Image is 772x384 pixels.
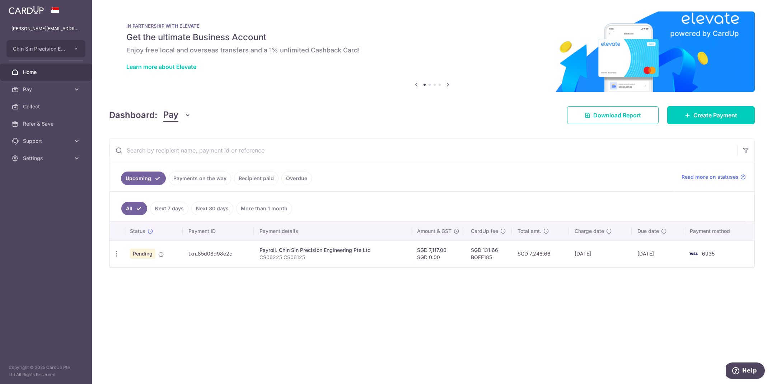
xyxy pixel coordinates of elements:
h6: Enjoy free local and overseas transfers and a 1% unlimited Cashback Card! [126,46,738,55]
a: Payments on the way [169,172,231,185]
input: Search by recipient name, payment id or reference [109,139,737,162]
td: SGD 131.66 BOFF185 [465,240,512,267]
span: Support [23,137,70,145]
td: [DATE] [632,240,684,267]
button: Chin Sin Precision Engineering Pte Ltd [6,40,85,57]
p: [PERSON_NAME][EMAIL_ADDRESS][DOMAIN_NAME] [11,25,80,32]
span: Due date [637,228,659,235]
span: Create Payment [693,111,737,120]
th: Payment method [684,222,754,240]
span: Collect [23,103,70,110]
span: CardUp fee [471,228,498,235]
img: CardUp [9,6,44,14]
th: Payment ID [183,222,254,240]
span: Total amt. [518,228,541,235]
span: Pay [163,108,178,122]
h5: Get the ultimate Business Account [126,32,738,43]
td: txn_85d08d98e2c [183,240,254,267]
a: Next 30 days [191,202,233,215]
p: IN PARTNERSHIP WITH ELEVATE [126,23,738,29]
span: 6935 [702,250,715,257]
span: Pay [23,86,70,93]
span: Charge date [575,228,604,235]
span: Home [23,69,70,76]
a: Next 7 days [150,202,188,215]
td: [DATE] [569,240,632,267]
span: Status [130,228,145,235]
span: Chin Sin Precision Engineering Pte Ltd [13,45,66,52]
span: Refer & Save [23,120,70,127]
a: Create Payment [667,106,755,124]
iframe: Opens a widget where you can find more information [726,362,765,380]
a: Download Report [567,106,659,124]
p: CS06225 CS06125 [259,254,406,261]
a: Recipient paid [234,172,279,185]
a: All [121,202,147,215]
span: Download Report [593,111,641,120]
a: More than 1 month [236,202,292,215]
a: Upcoming [121,172,166,185]
h4: Dashboard: [109,109,158,122]
a: Overdue [281,172,312,185]
div: Payroll. Chin Sin Precision Engineering Pte Ltd [259,247,406,254]
a: Read more on statuses [682,173,746,181]
img: Renovation banner [109,11,755,92]
td: SGD 7,117.00 SGD 0.00 [411,240,465,267]
a: Learn more about Elevate [126,63,196,70]
span: Read more on statuses [682,173,739,181]
span: Amount & GST [417,228,451,235]
th: Payment details [254,222,411,240]
button: Pay [163,108,191,122]
img: Bank Card [686,249,701,258]
span: Settings [23,155,70,162]
td: SGD 7,248.66 [512,240,569,267]
span: Pending [130,249,155,259]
